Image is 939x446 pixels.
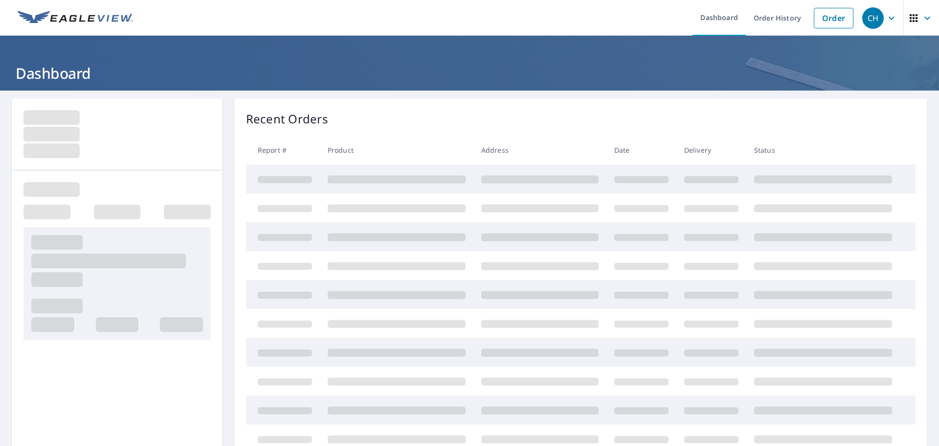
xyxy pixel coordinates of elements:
[676,136,746,164] th: Delivery
[320,136,473,164] th: Product
[473,136,606,164] th: Address
[746,136,900,164] th: Status
[814,8,853,28] a: Order
[862,7,884,29] div: CH
[18,11,133,25] img: EV Logo
[12,63,927,83] h1: Dashboard
[246,110,328,128] p: Recent Orders
[606,136,676,164] th: Date
[246,136,320,164] th: Report #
